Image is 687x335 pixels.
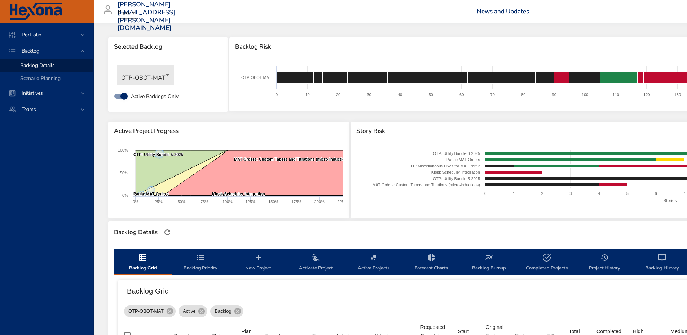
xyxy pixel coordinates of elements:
text: 50 [428,93,433,97]
text: 6 [655,191,657,196]
text: 20 [336,93,340,97]
text: 0% [133,200,138,204]
text: 4 [598,191,600,196]
span: Completed Projects [522,253,571,272]
text: 125% [245,200,255,204]
span: Scenario Planning [20,75,61,82]
span: Active [179,308,200,315]
div: OTP-OBOT-MAT [124,305,176,317]
text: 70 [490,93,494,97]
text: Kiosk-Scheduler Integration [431,170,480,174]
text: 2 [541,191,543,196]
span: Backlog History [638,253,687,272]
text: 10 [305,93,309,97]
text: Kiosk-Scheduler Integration [212,192,265,196]
div: Active [179,305,207,317]
text: 100 [582,93,588,97]
text: 3 [569,191,572,196]
text: 150% [268,200,278,204]
text: 90 [552,93,556,97]
span: Portfolio [16,31,47,38]
text: 120 [643,93,650,97]
text: 100% [118,148,128,152]
h3: [PERSON_NAME][EMAIL_ADDRESS][PERSON_NAME][DOMAIN_NAME] [118,1,176,32]
text: 225% [337,200,347,204]
span: OTP-OBOT-MAT [124,308,168,315]
text: Pause MAT Orders [133,192,169,196]
span: Teams [16,106,42,113]
text: 50% [120,171,128,175]
span: Backlog Burnup [464,253,514,272]
text: 200% [314,200,325,204]
span: Active Projects [349,253,398,272]
text: OTP: Utility Bundle 6-2025 [433,151,480,156]
span: Backlog Details [20,62,55,69]
text: OTP: Utility Bundle 5-2025 [133,152,183,157]
text: Pause MAT Orders [446,157,480,162]
span: Initiatives [16,90,49,97]
span: Active Project Progress [114,128,343,135]
text: 7 [683,191,685,196]
text: OTP-OBOT-MAT [241,75,271,80]
text: MAT Orders: Custom Tapers and Titrations (micro-inductions) [234,157,351,161]
text: MAT Orders: Custom Tapers and Titrations (micro-inductions) [372,183,480,187]
span: Backlog [210,308,235,315]
a: News and Updates [477,7,529,15]
text: OTP: Utility Bundle 5-2025 [433,177,480,181]
span: Forecast Charts [407,253,456,272]
text: 130 [674,93,681,97]
text: 80 [521,93,525,97]
text: 30 [367,93,371,97]
text: 100% [223,200,233,204]
span: Selected Backlog [114,43,222,50]
text: 0 [484,191,486,196]
text: 0 [276,93,278,97]
button: Refresh Page [162,227,173,238]
text: 0% [122,193,128,197]
text: 25% [155,200,163,204]
div: OTP-OBOT-MAT [117,65,174,85]
img: Hexona [9,3,63,21]
text: 75% [201,200,208,204]
text: TE: Miscellaneous Fixes for MAT Part 2 [410,164,480,168]
span: Activate Project [291,253,340,272]
span: Backlog [16,48,45,54]
text: 5 [626,191,628,196]
div: Kipu [118,7,138,19]
text: 175% [291,200,301,204]
span: Project History [580,253,629,272]
text: 40 [398,93,402,97]
div: Backlog Details [112,227,160,238]
span: Backlog Grid [118,253,167,272]
span: New Project [234,253,283,272]
text: Stories [663,198,677,203]
span: Backlog Priority [176,253,225,272]
div: Backlog [210,305,243,317]
text: 110 [612,93,619,97]
span: Active Backlogs Only [131,93,179,100]
text: 60 [459,93,464,97]
text: 1 [512,191,515,196]
text: 50% [177,200,185,204]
